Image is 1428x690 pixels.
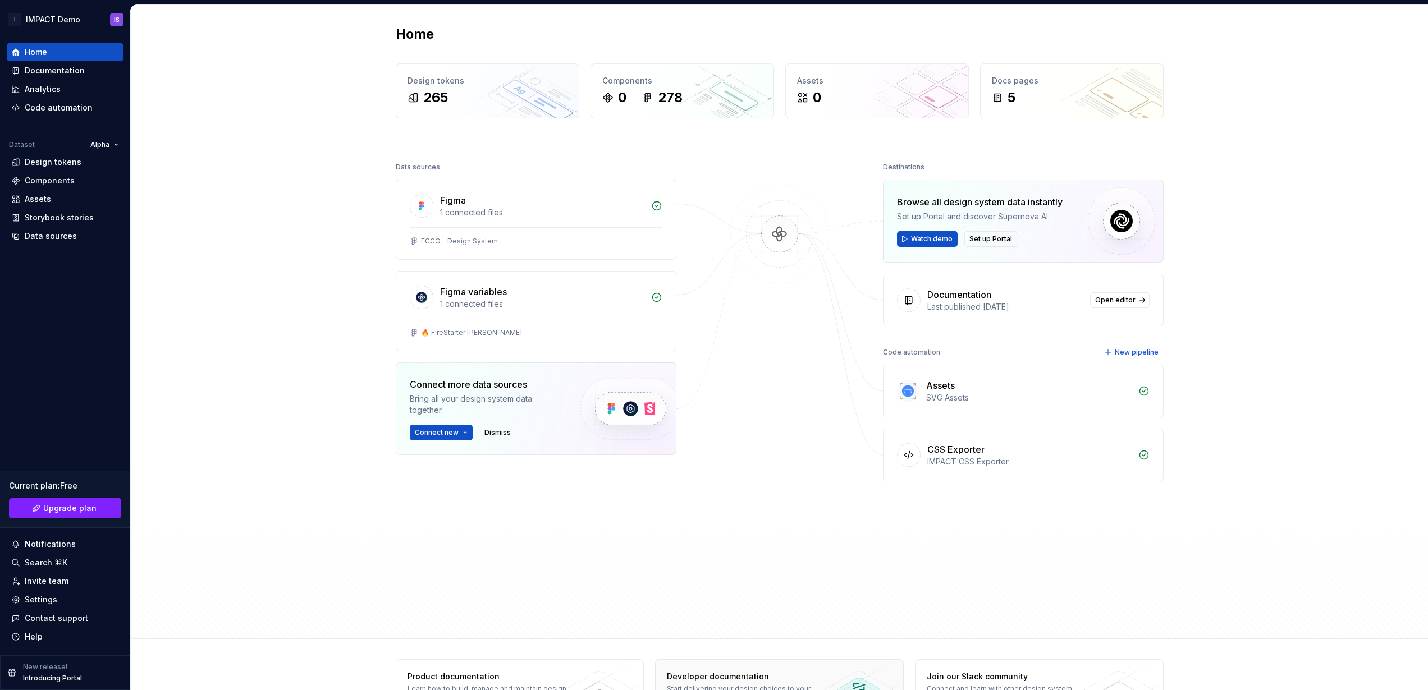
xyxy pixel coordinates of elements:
[25,102,93,113] div: Code automation
[813,89,821,107] div: 0
[927,456,1132,467] div: IMPACT CSS Exporter
[7,227,123,245] a: Data sources
[114,15,120,24] div: IS
[25,613,88,624] div: Contact support
[927,671,1090,682] div: Join our Slack community
[484,428,511,437] span: Dismiss
[883,159,924,175] div: Destinations
[927,288,991,301] div: Documentation
[7,43,123,61] a: Home
[911,234,953,243] span: Watch demo
[25,47,47,58] div: Home
[7,99,123,117] a: Code automation
[25,212,94,223] div: Storybook stories
[797,75,957,86] div: Assets
[618,89,626,107] div: 0
[1095,296,1136,305] span: Open editor
[7,572,123,590] a: Invite team
[25,157,81,168] div: Design tokens
[25,231,77,242] div: Data sources
[7,190,123,208] a: Assets
[25,576,68,587] div: Invite team
[658,89,683,107] div: 278
[602,75,762,86] div: Components
[926,392,1132,403] div: SVG Assets
[927,443,985,456] div: CSS Exporter
[90,140,109,149] span: Alpha
[7,80,123,98] a: Analytics
[883,344,940,360] div: Code automation
[440,285,507,298] div: Figma variables
[1090,292,1150,308] a: Open editor
[440,207,644,218] div: 1 connected files
[421,328,522,337] div: 🔥 FireStarter [PERSON_NAME]
[897,211,1063,222] div: Set up Portal and discover Supernova AI.
[25,175,75,186] div: Components
[421,237,498,246] div: ECCO - Design System
[8,13,21,26] div: I
[7,591,123,609] a: Settings
[1008,89,1015,107] div: 5
[25,557,67,568] div: Search ⌘K
[969,234,1012,243] span: Set up Portal
[479,425,516,440] button: Dismiss
[9,498,121,518] a: Upgrade plan
[408,671,571,682] div: Product documentation
[927,301,1083,312] div: Last published [DATE]
[964,231,1017,247] button: Set up Portal
[396,63,579,118] a: Design tokens265
[440,298,644,310] div: 1 connected files
[25,194,51,205] div: Assets
[897,231,958,247] button: Watch demo
[897,195,1063,209] div: Browse all design system data instantly
[980,63,1164,118] a: Docs pages5
[26,14,80,25] div: IMPACT Demo
[7,62,123,80] a: Documentation
[926,379,955,392] div: Assets
[423,89,448,107] div: 265
[408,75,567,86] div: Design tokens
[9,480,121,491] div: Current plan : Free
[396,159,440,175] div: Data sources
[25,65,85,76] div: Documentation
[7,609,123,627] button: Contact support
[410,425,473,440] button: Connect new
[43,503,97,514] span: Upgrade plan
[785,63,969,118] a: Assets0
[85,137,123,153] button: Alpha
[415,428,459,437] span: Connect new
[992,75,1152,86] div: Docs pages
[2,7,128,31] button: IIMPACT DemoIS
[410,378,561,391] div: Connect more data sources
[410,393,561,416] div: Bring all your design system data together.
[25,594,57,605] div: Settings
[23,674,82,683] p: Introducing Portal
[25,84,61,95] div: Analytics
[396,271,676,351] a: Figma variables1 connected files🔥 FireStarter [PERSON_NAME]
[25,539,76,550] div: Notifications
[23,663,67,671] p: New release!
[1115,348,1159,357] span: New pipeline
[7,535,123,553] button: Notifications
[7,153,123,171] a: Design tokens
[7,554,123,572] button: Search ⌘K
[7,172,123,190] a: Components
[25,631,43,642] div: Help
[1101,344,1164,360] button: New pipeline
[396,25,434,43] h2: Home
[396,180,676,260] a: Figma1 connected filesECCO - Design System
[591,63,774,118] a: Components0278
[667,671,830,682] div: Developer documentation
[440,194,466,207] div: Figma
[7,209,123,227] a: Storybook stories
[9,140,35,149] div: Dataset
[7,628,123,646] button: Help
